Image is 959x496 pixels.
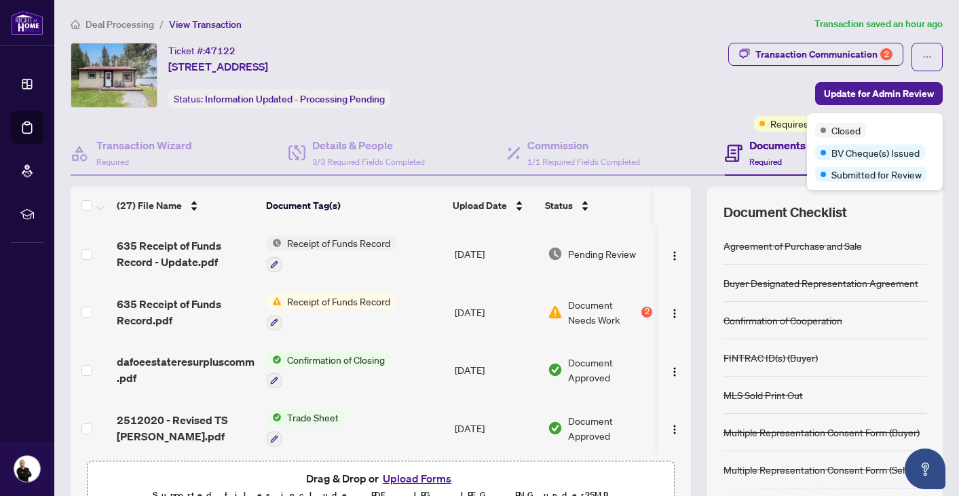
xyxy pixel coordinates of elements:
[669,308,680,319] img: Logo
[548,305,563,320] img: Document Status
[641,307,652,318] div: 2
[905,449,945,489] button: Open asap
[267,235,396,272] button: Status IconReceipt of Funds Record
[117,412,256,444] span: 2512020 - Revised TS [PERSON_NAME].pdf
[723,387,803,402] div: MLS Sold Print Out
[449,225,542,283] td: [DATE]
[169,18,242,31] span: View Transaction
[449,341,542,400] td: [DATE]
[664,243,685,265] button: Logo
[168,90,390,108] div: Status:
[831,167,922,182] span: Submitted for Review
[282,352,390,367] span: Confirmation of Closing
[168,43,236,58] div: Ticket #:
[267,235,282,250] img: Status Icon
[831,145,920,160] span: BV Cheque(s) Issued
[267,410,282,425] img: Status Icon
[159,16,164,32] li: /
[96,157,129,167] span: Required
[540,187,655,225] th: Status
[527,137,640,153] h4: Commission
[117,296,256,328] span: 635 Receipt of Funds Record.pdf
[831,123,861,138] span: Closed
[71,20,80,29] span: home
[880,48,892,60] div: 2
[770,116,877,131] span: Requires Additional Docs
[669,250,680,261] img: Logo
[449,283,542,341] td: [DATE]
[96,137,192,153] h4: Transaction Wizard
[117,237,256,270] span: 635 Receipt of Funds Record - Update.pdf
[568,355,653,385] span: Document Approved
[723,350,818,365] div: FINTRAC ID(s) (Buyer)
[568,297,639,327] span: Document Needs Work
[723,425,920,440] div: Multiple Representation Consent Form (Buyer)
[447,187,540,225] th: Upload Date
[267,352,390,389] button: Status IconConfirmation of Closing
[815,82,943,105] button: Update for Admin Review
[527,157,640,167] span: 1/1 Required Fields Completed
[545,198,573,213] span: Status
[312,137,425,153] h4: Details & People
[261,187,447,225] th: Document Tag(s)
[824,83,934,104] span: Update for Admin Review
[548,421,563,436] img: Document Status
[664,301,685,323] button: Logo
[723,203,847,222] span: Document Checklist
[71,43,157,107] img: IMG-X12273872_1.jpg
[267,352,282,367] img: Status Icon
[723,313,842,328] div: Confirmation of Cooperation
[568,246,636,261] span: Pending Review
[755,43,892,65] div: Transaction Communication
[267,294,396,330] button: Status IconReceipt of Funds Record
[449,399,542,457] td: [DATE]
[117,198,182,213] span: (27) File Name
[669,366,680,377] img: Logo
[267,410,344,446] button: Status IconTrade Sheet
[669,424,680,435] img: Logo
[86,18,154,31] span: Deal Processing
[548,362,563,377] img: Document Status
[267,294,282,309] img: Status Icon
[728,43,903,66] button: Transaction Communication2
[306,470,455,487] span: Drag & Drop or
[749,157,782,167] span: Required
[312,157,425,167] span: 3/3 Required Fields Completed
[14,456,40,482] img: Profile Icon
[379,470,455,487] button: Upload Forms
[205,93,385,105] span: Information Updated - Processing Pending
[723,238,862,253] div: Agreement of Purchase and Sale
[168,58,268,75] span: [STREET_ADDRESS]
[723,462,918,477] div: Multiple Representation Consent Form (Seller)
[282,294,396,309] span: Receipt of Funds Record
[664,359,685,381] button: Logo
[11,10,43,35] img: logo
[117,354,256,386] span: dafoeestateresurpluscomm.pdf
[548,246,563,261] img: Document Status
[205,45,236,57] span: 47122
[814,16,943,32] article: Transaction saved an hour ago
[111,187,261,225] th: (27) File Name
[282,235,396,250] span: Receipt of Funds Record
[749,137,806,153] h4: Documents
[282,410,344,425] span: Trade Sheet
[664,417,685,439] button: Logo
[922,52,932,62] span: ellipsis
[723,275,918,290] div: Buyer Designated Representation Agreement
[568,413,653,443] span: Document Approved
[453,198,507,213] span: Upload Date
